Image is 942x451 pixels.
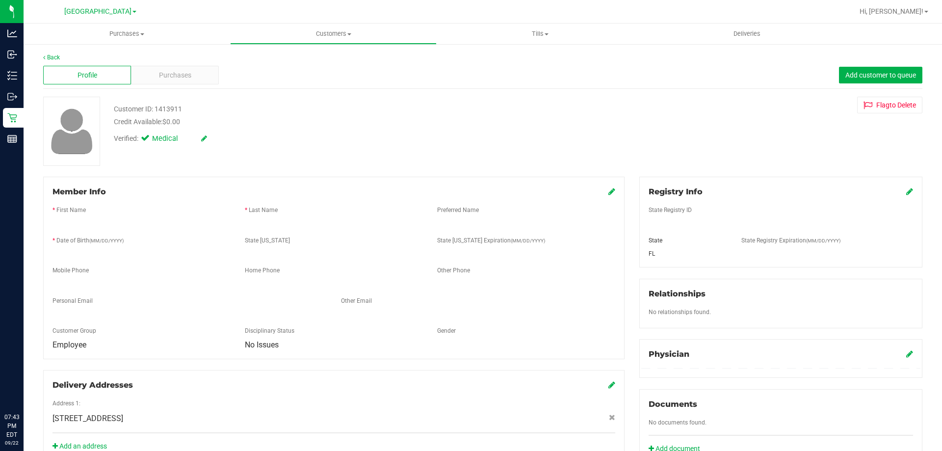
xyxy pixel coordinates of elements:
span: Purchases [159,70,191,80]
span: Hi, [PERSON_NAME]! [860,7,923,15]
a: Add an address [52,442,107,450]
label: First Name [56,206,86,214]
span: [GEOGRAPHIC_DATA] [64,7,131,16]
inline-svg: Inventory [7,71,17,80]
span: Add customer to queue [845,71,916,79]
label: State [US_STATE] Expiration [437,236,545,245]
span: (MM/DD/YYYY) [89,238,124,243]
span: Deliveries [720,29,774,38]
div: State [641,236,734,245]
span: Member Info [52,187,106,196]
a: Purchases [24,24,230,44]
label: Mobile Phone [52,266,89,275]
label: State [US_STATE] [245,236,290,245]
div: Verified: [114,133,207,144]
a: Customers [230,24,437,44]
a: Tills [437,24,643,44]
label: Personal Email [52,296,93,305]
span: Registry Info [649,187,703,196]
span: Physician [649,349,689,359]
label: Home Phone [245,266,280,275]
span: (MM/DD/YYYY) [806,238,840,243]
label: Address 1: [52,399,80,408]
label: Preferred Name [437,206,479,214]
span: No Issues [245,340,279,349]
span: Profile [78,70,97,80]
span: No documents found. [649,419,706,426]
div: Credit Available: [114,117,546,127]
inline-svg: Outbound [7,92,17,102]
label: Customer Group [52,326,96,335]
inline-svg: Retail [7,113,17,123]
p: 07:43 PM EDT [4,413,19,439]
label: Other Phone [437,266,470,275]
img: user-icon.png [46,106,98,157]
span: Customers [231,29,436,38]
span: (MM/DD/YYYY) [511,238,545,243]
p: 09/22 [4,439,19,447]
label: Date of Birth [56,236,124,245]
span: Medical [152,133,191,144]
span: Documents [649,399,697,409]
a: Back [43,54,60,61]
label: Other Email [341,296,372,305]
span: Delivery Addresses [52,380,133,390]
label: Disciplinary Status [245,326,294,335]
button: Add customer to queue [839,67,922,83]
span: Employee [52,340,86,349]
span: [STREET_ADDRESS] [52,413,123,424]
button: Flagto Delete [857,97,922,113]
span: Relationships [649,289,706,298]
a: Deliveries [644,24,850,44]
label: Gender [437,326,456,335]
span: $0.00 [162,118,180,126]
inline-svg: Reports [7,134,17,144]
inline-svg: Analytics [7,28,17,38]
label: Last Name [249,206,278,214]
inline-svg: Inbound [7,50,17,59]
div: Customer ID: 1413911 [114,104,182,114]
div: FL [641,249,734,258]
label: State Registry Expiration [741,236,840,245]
span: Tills [437,29,643,38]
iframe: Resource center [10,372,39,402]
span: Purchases [24,29,230,38]
label: State Registry ID [649,206,692,214]
label: No relationships found. [649,308,711,317]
